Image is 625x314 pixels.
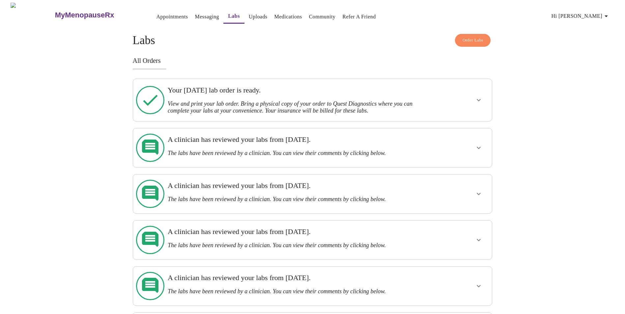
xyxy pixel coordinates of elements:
[168,135,422,144] h3: A clinician has reviewed your labs from [DATE].
[342,12,376,21] a: Refer a Friend
[133,34,493,47] h4: Labs
[168,150,422,157] h3: The labs have been reviewed by a clinician. You can view their comments by clicking below.
[168,100,422,114] h3: View and print your lab order. Bring a physical copy of your order to Quest Diagnostics where you...
[195,12,219,21] a: Messaging
[168,196,422,203] h3: The labs have been reviewed by a clinician. You can view their comments by clicking below.
[228,12,240,21] a: Labs
[549,10,613,23] button: Hi [PERSON_NAME]
[471,140,487,156] button: show more
[154,10,190,23] button: Appointments
[54,4,140,27] a: MyMenopauseRx
[168,86,422,94] h3: Your [DATE] lab order is ready.
[274,12,302,21] a: Medications
[272,10,305,23] button: Medications
[168,242,422,249] h3: The labs have been reviewed by a clinician. You can view their comments by clicking below.
[223,10,244,24] button: Labs
[156,12,188,21] a: Appointments
[55,11,114,19] h3: MyMenopauseRx
[463,37,483,44] span: Order Labs
[168,288,422,295] h3: The labs have been reviewed by a clinician. You can view their comments by clicking below.
[249,12,268,21] a: Uploads
[133,57,493,65] h3: All Orders
[168,181,422,190] h3: A clinician has reviewed your labs from [DATE].
[471,92,487,108] button: show more
[11,3,54,27] img: MyMenopauseRx Logo
[168,227,422,236] h3: A clinician has reviewed your labs from [DATE].
[552,12,610,21] span: Hi [PERSON_NAME]
[471,278,487,294] button: show more
[246,10,270,23] button: Uploads
[306,10,338,23] button: Community
[309,12,336,21] a: Community
[168,274,422,282] h3: A clinician has reviewed your labs from [DATE].
[471,232,487,248] button: show more
[455,34,491,47] button: Order Labs
[192,10,222,23] button: Messaging
[471,186,487,202] button: show more
[340,10,379,23] button: Refer a Friend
